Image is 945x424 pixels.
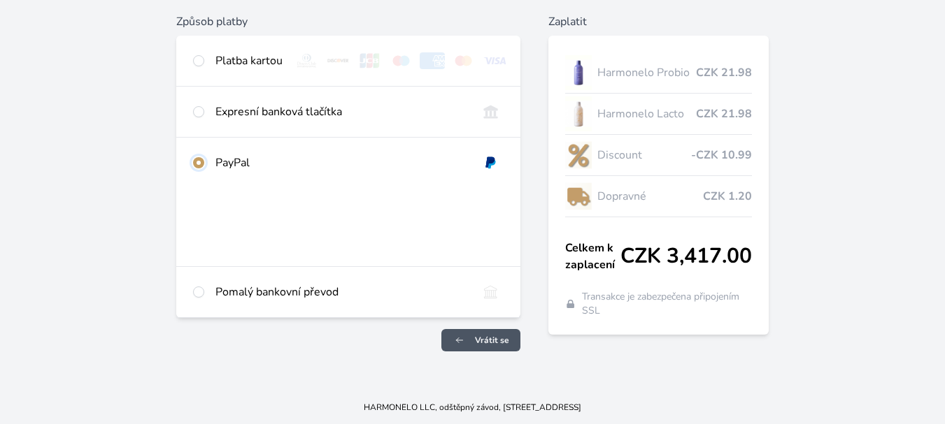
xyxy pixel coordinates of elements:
[176,13,520,30] h6: Způsob platby
[696,105,752,122] span: CZK 21.98
[597,64,696,81] span: Harmonelo Probio
[582,290,753,318] span: Transakce je zabezpečena připojením SSL
[548,13,769,30] h6: Zaplatit
[565,96,592,131] img: CLEAN_LACTO_se_stinem_x-hi-lo.jpg
[294,52,320,69] img: diners.svg
[597,188,703,205] span: Dopravné
[482,52,508,69] img: visa.svg
[565,138,592,173] img: discount-lo.png
[475,335,509,346] span: Vrátit se
[478,103,504,120] img: onlineBanking_CZ.svg
[691,147,752,163] span: -CZK 10.99
[478,284,504,300] img: bankTransfer_IBAN.svg
[441,329,520,351] a: Vrátit se
[597,147,691,163] span: Discount
[450,52,476,69] img: mc.svg
[215,52,283,69] div: Platba kartou
[357,52,383,69] img: jcb.svg
[215,284,467,300] div: Pomalý bankovní převod
[597,105,696,122] span: Harmonelo Lacto
[620,244,752,269] span: CZK 3,417.00
[420,52,446,69] img: amex.svg
[696,64,752,81] span: CZK 21.98
[193,205,504,238] iframe: PayPal-paypal
[215,103,467,120] div: Expresní banková tlačítka
[565,240,620,273] span: Celkem k zaplacení
[215,154,467,171] div: PayPal
[565,55,592,90] img: CLEAN_PROBIO_se_stinem_x-lo.jpg
[703,188,752,205] span: CZK 1.20
[325,52,351,69] img: discover.svg
[388,52,414,69] img: maestro.svg
[478,154,504,171] img: paypal.svg
[565,179,592,214] img: delivery-lo.png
